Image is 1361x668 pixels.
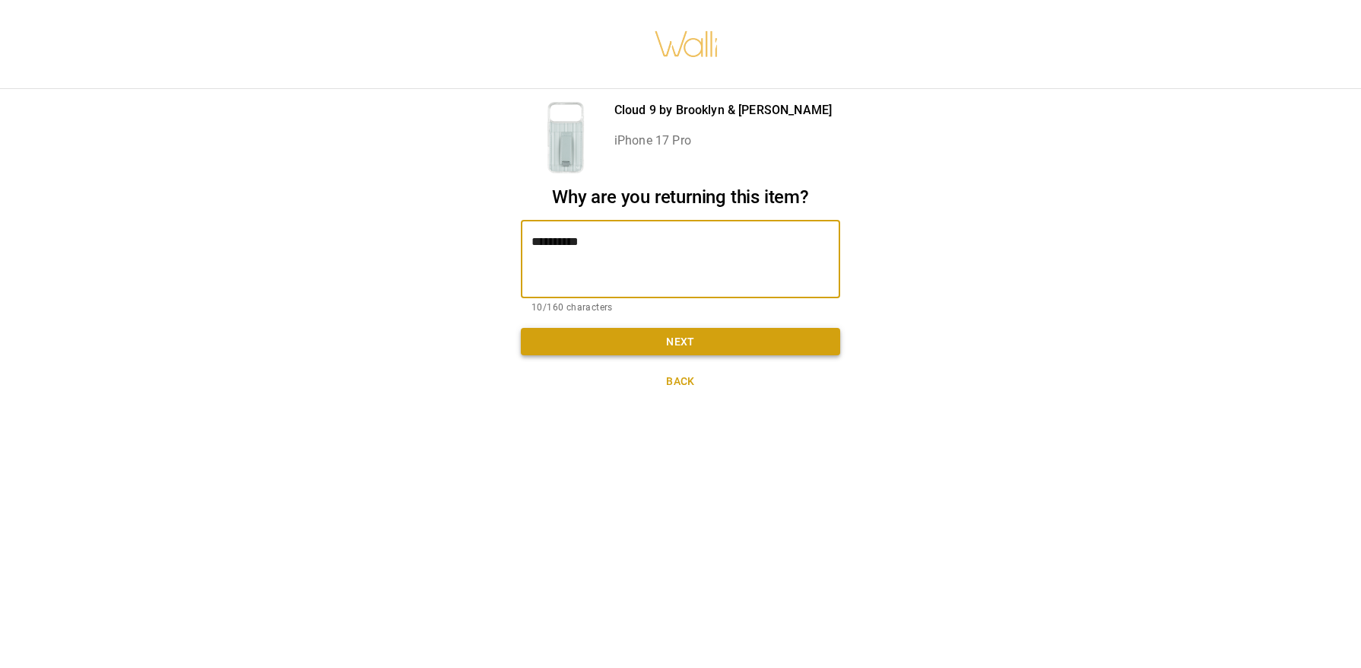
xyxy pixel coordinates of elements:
[531,301,830,316] p: 10/160 characters
[654,11,719,77] img: walli-inc.myshopify.com
[521,186,840,208] h2: Why are you returning this item?
[521,328,840,356] button: Next
[614,132,832,150] p: iPhone 17 Pro
[521,367,840,396] button: Back
[614,101,832,119] p: Cloud 9 by Brooklyn & [PERSON_NAME]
